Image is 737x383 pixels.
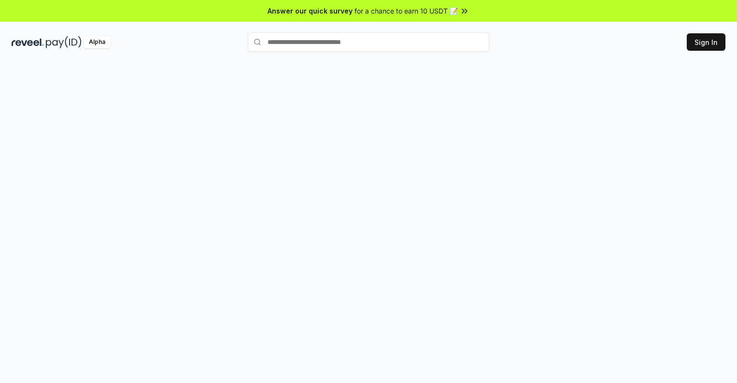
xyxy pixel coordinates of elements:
[12,36,44,48] img: reveel_dark
[46,36,82,48] img: pay_id
[354,6,458,16] span: for a chance to earn 10 USDT 📝
[268,6,353,16] span: Answer our quick survey
[84,36,111,48] div: Alpha
[687,33,725,51] button: Sign In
